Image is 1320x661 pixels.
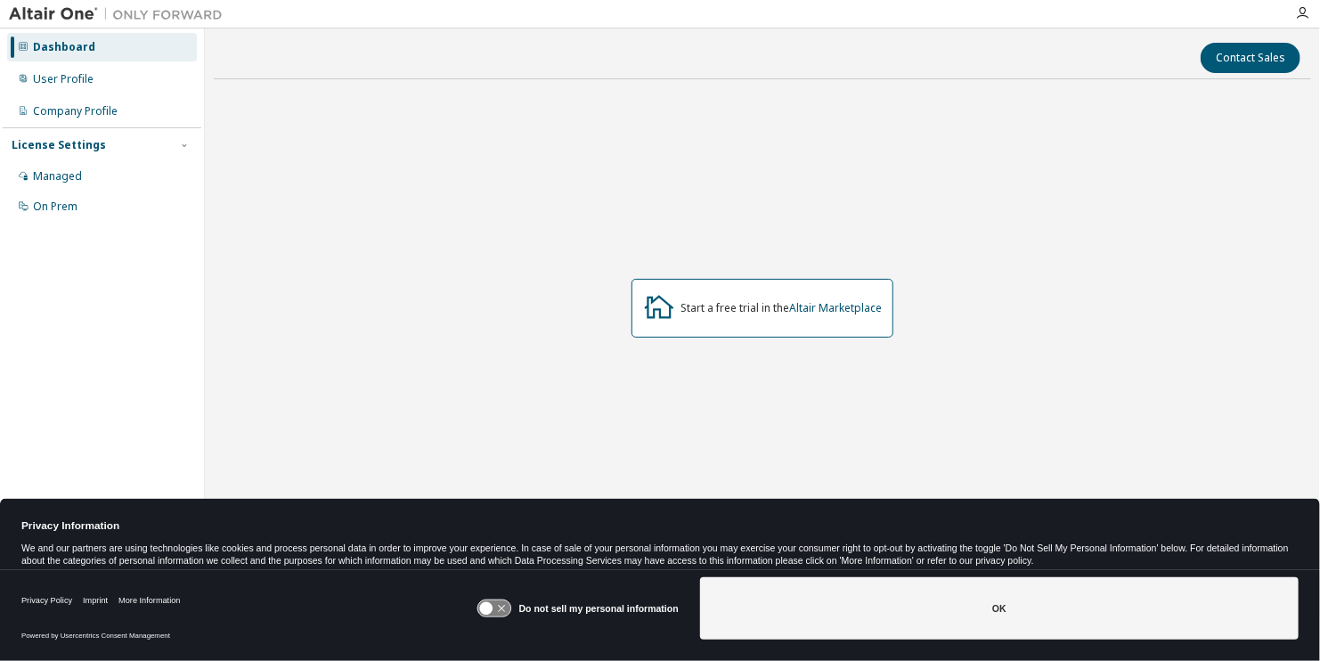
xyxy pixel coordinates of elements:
[1201,43,1300,73] button: Contact Sales
[33,169,82,184] div: Managed
[680,301,882,315] div: Start a free trial in the
[12,138,106,152] div: License Settings
[789,300,882,315] a: Altair Marketplace
[33,72,94,86] div: User Profile
[33,40,95,54] div: Dashboard
[33,104,118,118] div: Company Profile
[9,5,232,23] img: Altair One
[33,200,77,214] div: On Prem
